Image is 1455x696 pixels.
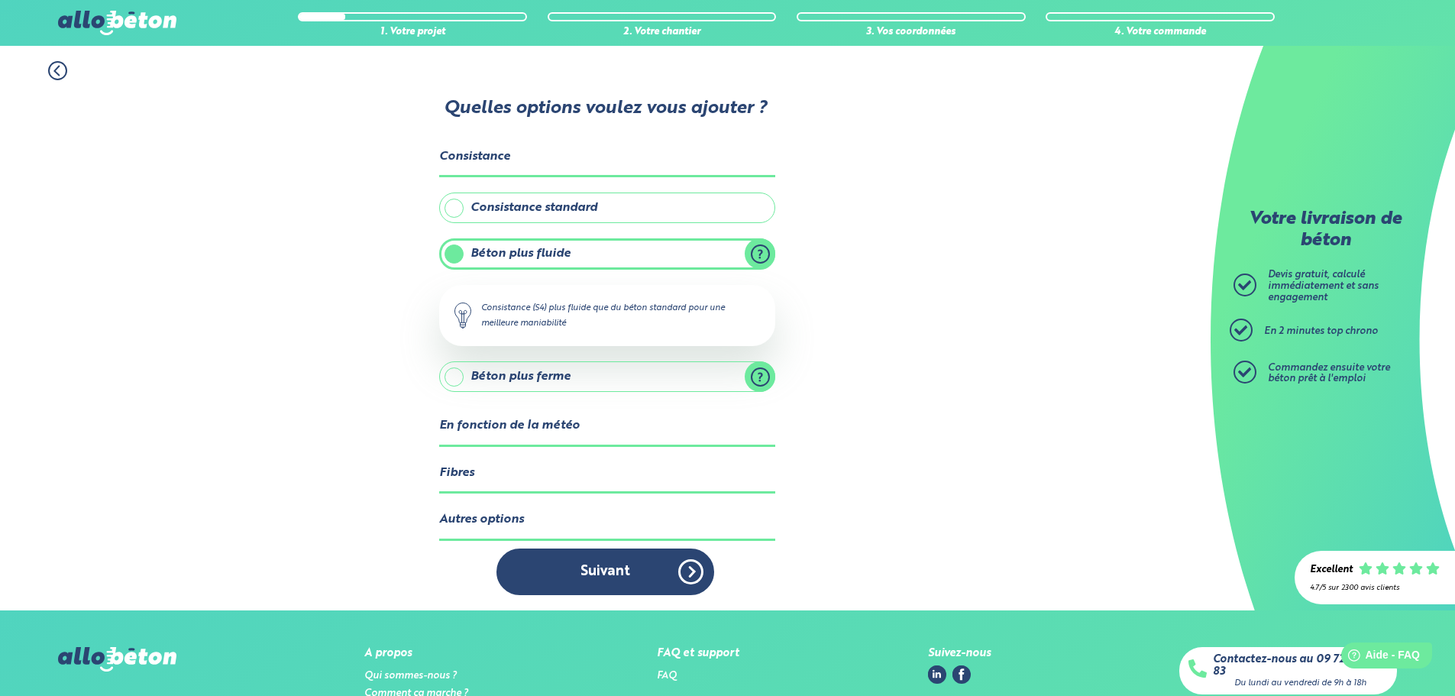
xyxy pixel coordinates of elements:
[1268,363,1390,384] span: Commandez ensuite votre béton prêt à l'emploi
[797,27,1026,38] div: 3. Vos coordonnées
[298,27,527,38] div: 1. Votre projet
[1268,270,1379,302] span: Devis gratuit, calculé immédiatement et sans engagement
[1310,584,1440,592] div: 4.7/5 sur 2300 avis clients
[439,407,775,446] legend: En fonction de la météo
[364,647,468,660] div: A propos
[1264,326,1378,336] span: En 2 minutes top chrono
[657,647,739,660] div: FAQ et support
[439,455,775,494] legend: Fibres
[58,647,176,672] img: allobéton
[1213,653,1388,678] a: Contactez-nous au 09 72 55 12 83
[496,549,714,595] button: Suivant
[439,285,775,346] div: Consistance (S4) plus fluide que du béton standard pour une meilleure maniabilité
[1310,565,1353,576] div: Excellent
[548,27,777,38] div: 2. Votre chantier
[439,193,775,223] label: Consistance standard
[928,647,991,660] div: Suivez-nous
[1319,636,1438,679] iframe: Help widget launcher
[1237,209,1413,251] p: Votre livraison de béton
[439,138,775,177] legend: Consistance
[364,671,457,681] a: Qui sommes-nous ?
[1046,27,1275,38] div: 4. Votre commande
[439,361,775,392] label: Béton plus ferme
[439,238,775,269] label: Béton plus fluide
[439,501,775,540] legend: Autres options
[58,11,176,35] img: allobéton
[1234,678,1366,688] div: Du lundi au vendredi de 9h à 18h
[438,99,774,120] p: Quelles options voulez vous ajouter ?
[657,671,677,681] a: FAQ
